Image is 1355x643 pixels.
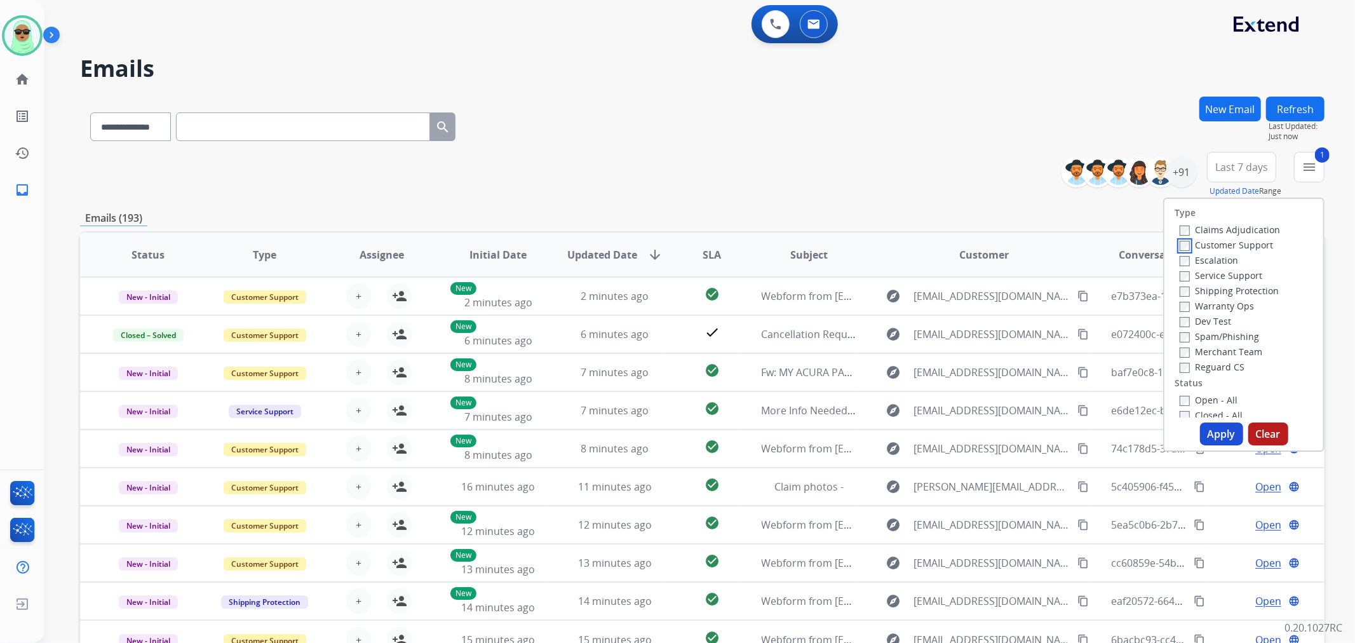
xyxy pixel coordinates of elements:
[346,512,372,538] button: +
[1180,330,1259,342] label: Spam/Phishing
[1180,271,1190,281] input: Service Support
[703,247,721,262] span: SLA
[762,594,1049,608] span: Webform from [EMAIL_ADDRESS][DOMAIN_NAME] on [DATE]
[762,289,1049,303] span: Webform from [EMAIL_ADDRESS][DOMAIN_NAME] on [DATE]
[1180,269,1262,281] label: Service Support
[581,365,649,379] span: 7 minutes ago
[762,518,1049,532] span: Webform from [EMAIL_ADDRESS][DOMAIN_NAME] on [DATE]
[15,146,30,161] mat-icon: history
[762,327,863,341] span: Cancellation Request
[913,403,1070,418] span: [EMAIL_ADDRESS][DOMAIN_NAME]
[1255,593,1281,609] span: Open
[1180,302,1190,312] input: Warranty Ops
[1180,348,1190,358] input: Merchant Team
[1112,442,1307,456] span: 74c178d5-37a9-4081-9152-dd5f154d1073
[1248,423,1288,445] button: Clear
[1269,132,1325,142] span: Just now
[1180,239,1273,251] label: Customer Support
[704,401,720,416] mat-icon: check_circle
[1302,159,1317,175] mat-icon: menu
[224,367,306,380] span: Customer Support
[581,442,649,456] span: 8 minutes ago
[1112,365,1303,379] span: baf7e0c8-130e-45d1-a87b-45f253961c69
[356,365,361,380] span: +
[704,363,720,378] mat-icon: check_circle
[581,289,649,303] span: 2 minutes ago
[346,360,372,385] button: +
[886,441,901,456] mat-icon: explore
[1175,377,1203,389] label: Status
[356,593,361,609] span: +
[762,556,1049,570] span: Webform from [EMAIL_ADDRESS][DOMAIN_NAME] on [DATE]
[704,553,720,569] mat-icon: check_circle
[253,247,276,262] span: Type
[886,365,901,380] mat-icon: explore
[450,587,476,600] p: New
[346,550,372,576] button: +
[959,247,1009,262] span: Customer
[886,593,901,609] mat-icon: explore
[1288,519,1300,531] mat-icon: language
[119,405,178,418] span: New - Initial
[1180,363,1190,373] input: Reguard CS
[1294,152,1325,182] button: 1
[1180,226,1190,236] input: Claims Adjudication
[1180,361,1244,373] label: Reguard CS
[1194,519,1205,531] mat-icon: content_copy
[1210,186,1281,196] span: Range
[704,439,720,454] mat-icon: check_circle
[1180,332,1190,342] input: Spam/Phishing
[469,247,527,262] span: Initial Date
[1255,555,1281,571] span: Open
[464,372,532,386] span: 8 minutes ago
[1112,327,1308,341] span: e072400c-ea88-44e3-9266-b4ca3d134b62
[1266,97,1325,121] button: Refresh
[346,321,372,347] button: +
[113,328,184,342] span: Closed – Solved
[1284,620,1342,635] p: 0.20.1027RC
[356,555,361,571] span: +
[119,481,178,494] span: New - Initial
[578,480,652,494] span: 11 minutes ago
[1315,147,1330,163] span: 1
[1180,285,1279,297] label: Shipping Protection
[229,405,301,418] span: Service Support
[762,403,1135,417] span: More Info Needed: 21f35d7c-4389-4ab6-8da4-155c2422b407 - [PERSON_NAME]
[119,367,178,380] span: New - Initial
[1112,480,1305,494] span: 5c405906-f45b-4523-8e5c-2513b522b888
[119,443,178,456] span: New - Initial
[119,595,178,609] span: New - Initial
[1112,403,1306,417] span: e6de12ec-ba34-405d-8375-3c8267403bef
[1288,557,1300,569] mat-icon: language
[1255,479,1281,494] span: Open
[1180,241,1190,251] input: Customer Support
[15,109,30,124] mat-icon: list_alt
[1180,224,1280,236] label: Claims Adjudication
[704,592,720,607] mat-icon: check_circle
[1077,595,1089,607] mat-icon: content_copy
[581,403,649,417] span: 7 minutes ago
[346,436,372,461] button: +
[762,442,1049,456] span: Webform from [EMAIL_ADDRESS][DOMAIN_NAME] on [DATE]
[1077,519,1089,531] mat-icon: content_copy
[1215,165,1268,170] span: Last 7 days
[392,288,407,304] mat-icon: person_add
[464,334,532,348] span: 6 minutes ago
[647,247,663,262] mat-icon: arrow_downward
[464,448,532,462] span: 8 minutes ago
[1207,152,1276,182] button: Last 7 days
[578,556,652,570] span: 13 minutes ago
[1077,290,1089,302] mat-icon: content_copy
[450,549,476,562] p: New
[1077,443,1089,454] mat-icon: content_copy
[464,410,532,424] span: 7 minutes ago
[392,327,407,342] mat-icon: person_add
[1077,481,1089,492] mat-icon: content_copy
[356,517,361,532] span: +
[356,479,361,494] span: +
[1199,97,1261,121] button: New Email
[346,588,372,614] button: +
[4,18,40,53] img: avatar
[1180,254,1238,266] label: Escalation
[790,247,828,262] span: Subject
